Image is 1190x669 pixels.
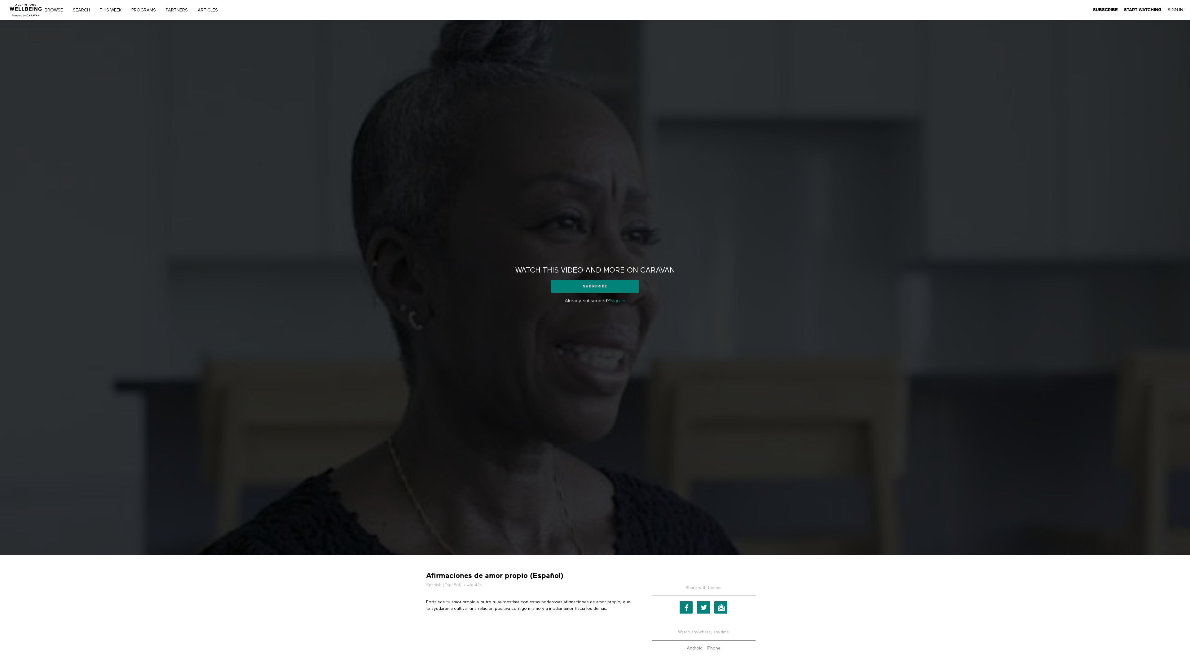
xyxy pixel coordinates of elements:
[129,8,162,12] a: PROGRAMS
[426,582,634,588] h5: • 4m 42s
[551,280,639,292] a: Subscribe
[515,266,675,275] h2: Watch this video and more on CARAVAN
[685,646,704,650] a: Android
[714,601,727,614] a: Email
[426,599,634,612] p: Fortalece tu amor propio y nutre tu autoestima con estas poderosas afirmaciones de amor propio, q...
[652,624,756,640] h5: Watch anywhere, anytime
[687,646,703,650] strong: Android
[164,8,194,12] a: PARTNERS
[1124,7,1161,12] strong: Start Watching
[680,601,693,614] a: Facebook
[705,646,722,650] a: iPhone
[426,582,461,588] a: Spanish (Español)
[652,585,756,596] h5: Share with friends
[504,297,686,305] p: Already subscribed?
[1093,7,1118,12] strong: Subscribe
[707,646,721,650] strong: iPhone
[42,8,69,12] a: Browse
[196,8,224,12] a: ARTICLES
[49,7,231,13] nav: Primary
[1093,7,1118,13] a: Subscribe
[98,8,128,12] a: THIS WEEK
[697,601,710,614] a: Twitter
[1124,7,1161,13] a: Start Watching
[610,299,625,304] a: Sign in
[1168,7,1183,13] a: Sign In
[71,8,96,12] a: Search
[426,571,563,580] strong: Afirmaciones de amor propio (Español)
